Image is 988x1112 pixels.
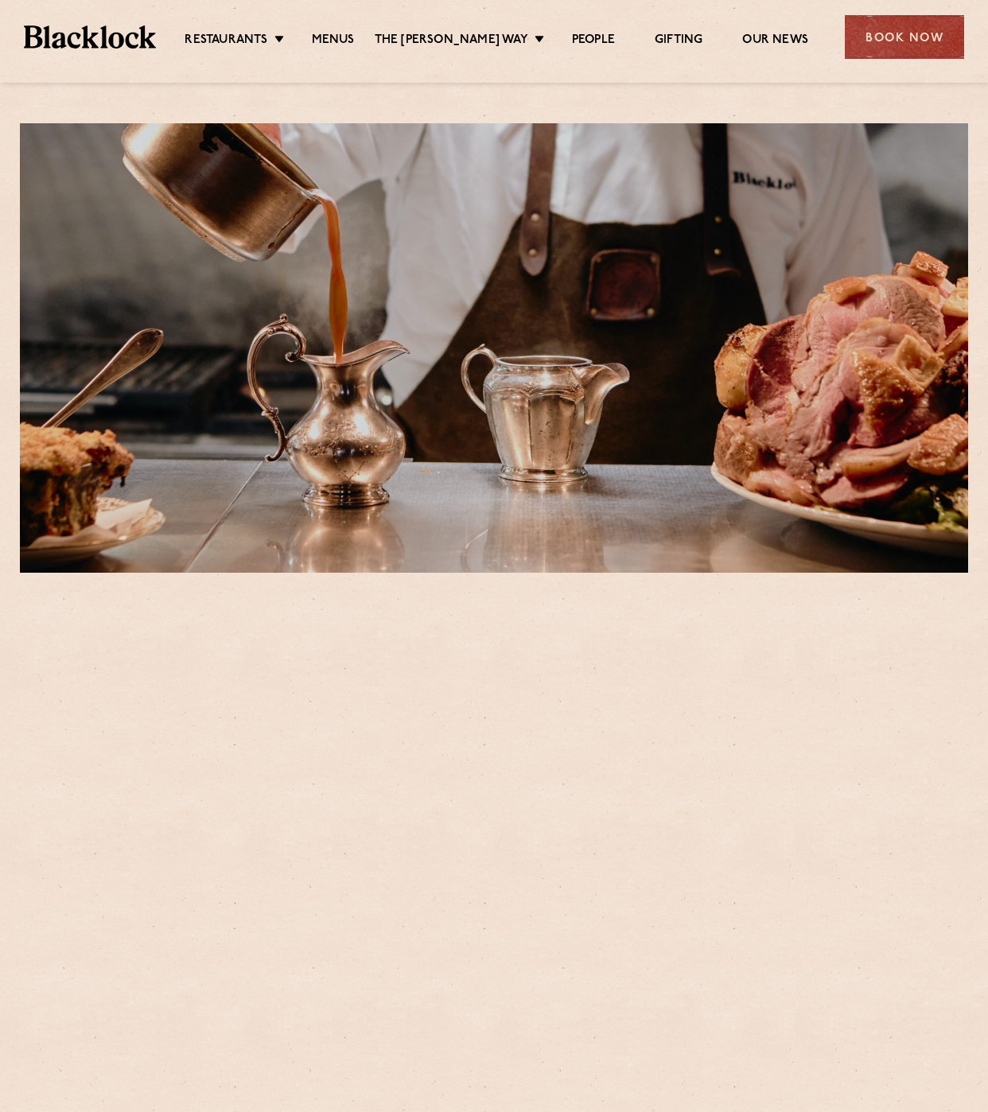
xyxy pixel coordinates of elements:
[185,33,267,50] a: Restaurants
[742,33,808,50] a: Our News
[24,25,156,48] img: BL_Textured_Logo-footer-cropped.svg
[845,15,964,59] div: Book Now
[375,33,528,50] a: The [PERSON_NAME] Way
[572,33,615,50] a: People
[312,33,355,50] a: Menus
[655,33,702,50] a: Gifting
